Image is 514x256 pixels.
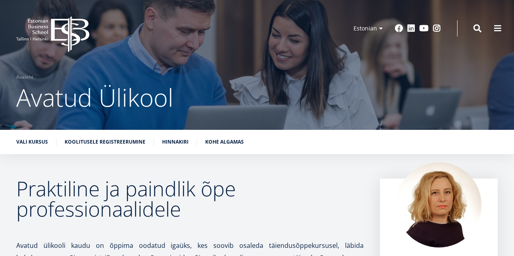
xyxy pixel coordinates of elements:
[16,138,48,146] a: Vali kursus
[433,24,441,32] a: Instagram
[396,162,481,247] img: Kadri Osula Learning Journey Advisor
[205,138,244,146] a: Kohe algamas
[16,73,33,81] a: Avaleht
[419,24,429,32] a: Youtube
[16,81,174,114] span: Avatud Ülikool
[65,138,145,146] a: Koolitusele registreerumine
[162,138,189,146] a: Hinnakiri
[407,24,415,32] a: Linkedin
[16,179,364,219] h2: Praktiline ja paindlik õpe professionaalidele
[395,24,403,32] a: Facebook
